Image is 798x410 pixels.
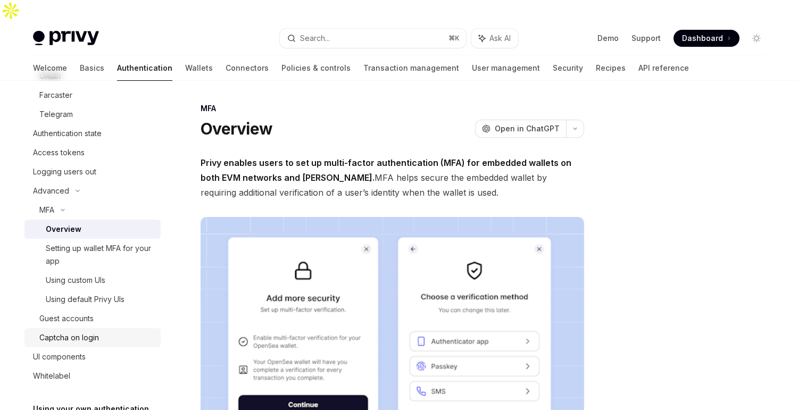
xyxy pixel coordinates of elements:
[300,32,330,45] div: Search...
[24,220,161,239] a: Overview
[489,33,511,44] span: Ask AI
[33,146,85,159] div: Access tokens
[80,55,104,81] a: Basics
[475,120,566,138] button: Open in ChatGPT
[631,33,661,44] a: Support
[748,30,765,47] button: Toggle dark mode
[24,239,161,271] a: Setting up wallet MFA for your app
[682,33,723,44] span: Dashboard
[472,55,540,81] a: User management
[185,55,213,81] a: Wallets
[201,119,272,138] h1: Overview
[46,293,124,306] div: Using default Privy UIs
[553,55,583,81] a: Security
[46,274,105,287] div: Using custom UIs
[280,29,466,48] button: Search...⌘K
[495,123,560,134] span: Open in ChatGPT
[24,86,161,105] a: Farcaster
[281,55,351,81] a: Policies & controls
[39,204,54,216] div: MFA
[24,105,161,124] a: Telegram
[24,290,161,309] a: Using default Privy UIs
[24,162,161,181] a: Logging users out
[596,55,626,81] a: Recipes
[117,55,172,81] a: Authentication
[33,127,102,140] div: Authentication state
[24,347,161,366] a: UI components
[201,157,571,183] strong: Privy enables users to set up multi-factor authentication (MFA) for embedded wallets on both EVM ...
[33,165,96,178] div: Logging users out
[24,328,161,347] a: Captcha on login
[24,271,161,290] a: Using custom UIs
[638,55,689,81] a: API reference
[33,350,86,363] div: UI components
[33,31,99,46] img: light logo
[24,309,161,328] a: Guest accounts
[39,331,99,344] div: Captcha on login
[39,108,73,121] div: Telegram
[24,143,161,162] a: Access tokens
[201,103,584,114] div: MFA
[46,223,81,236] div: Overview
[33,370,70,382] div: Whitelabel
[33,55,67,81] a: Welcome
[674,30,739,47] a: Dashboard
[471,29,518,48] button: Ask AI
[33,185,69,197] div: Advanced
[46,242,154,267] div: Setting up wallet MFA for your app
[597,33,619,44] a: Demo
[39,312,94,325] div: Guest accounts
[24,366,161,386] a: Whitelabel
[363,55,459,81] a: Transaction management
[201,155,584,200] span: MFA helps secure the embedded wallet by requiring additional verification of a user’s identity wh...
[448,34,460,43] span: ⌘ K
[226,55,269,81] a: Connectors
[39,89,72,102] div: Farcaster
[24,124,161,143] a: Authentication state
